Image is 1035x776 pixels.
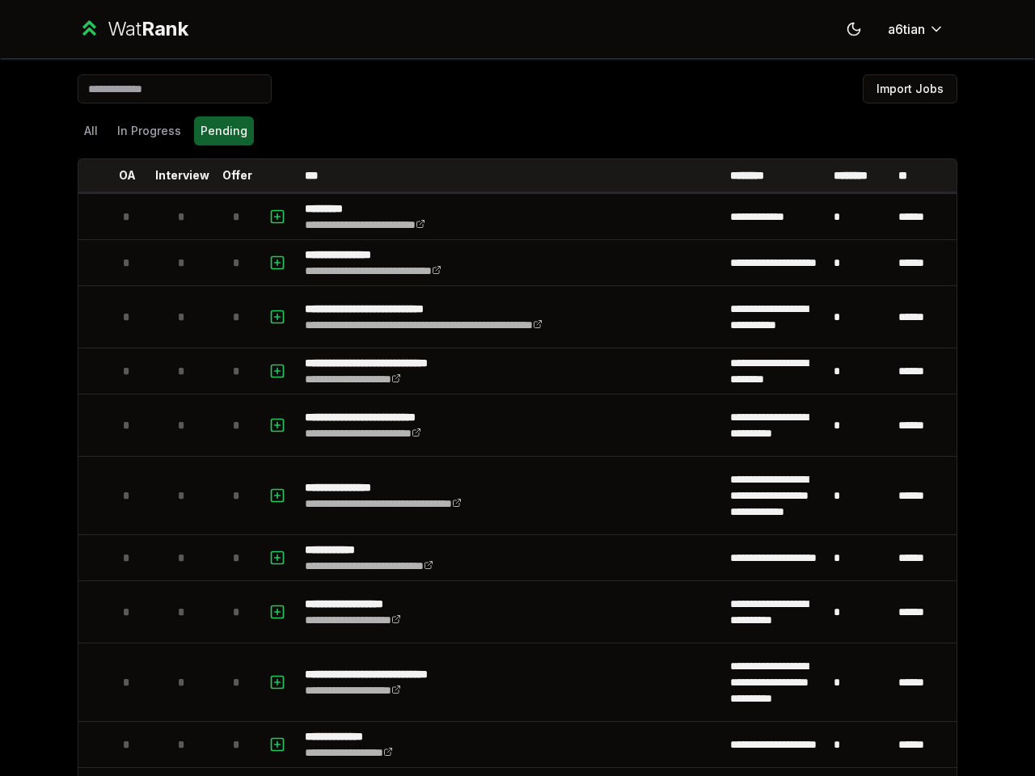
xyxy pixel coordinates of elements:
[108,16,188,42] div: Wat
[222,167,252,183] p: Offer
[119,167,136,183] p: OA
[111,116,188,145] button: In Progress
[863,74,957,103] button: Import Jobs
[875,15,957,44] button: a6tian
[888,19,925,39] span: a6tian
[155,167,209,183] p: Interview
[194,116,254,145] button: Pending
[78,16,188,42] a: WatRank
[78,116,104,145] button: All
[142,17,188,40] span: Rank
